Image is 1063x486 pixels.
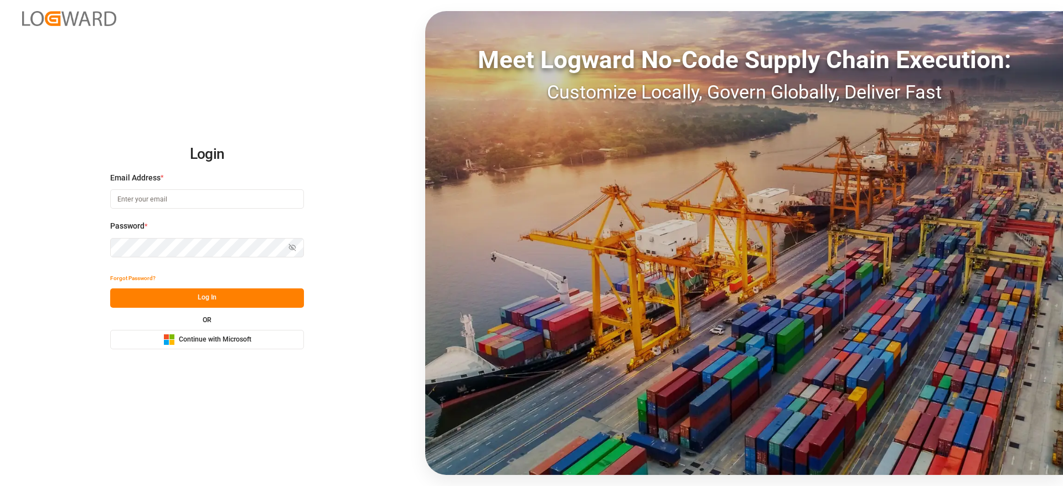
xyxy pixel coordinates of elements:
[110,189,304,209] input: Enter your email
[110,220,145,232] span: Password
[203,317,211,323] small: OR
[110,172,161,184] span: Email Address
[110,330,304,349] button: Continue with Microsoft
[110,137,304,172] h2: Login
[425,42,1063,78] div: Meet Logward No-Code Supply Chain Execution:
[22,11,116,26] img: Logward_new_orange.png
[110,288,304,308] button: Log In
[110,269,156,288] button: Forgot Password?
[425,78,1063,106] div: Customize Locally, Govern Globally, Deliver Fast
[179,335,251,345] span: Continue with Microsoft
